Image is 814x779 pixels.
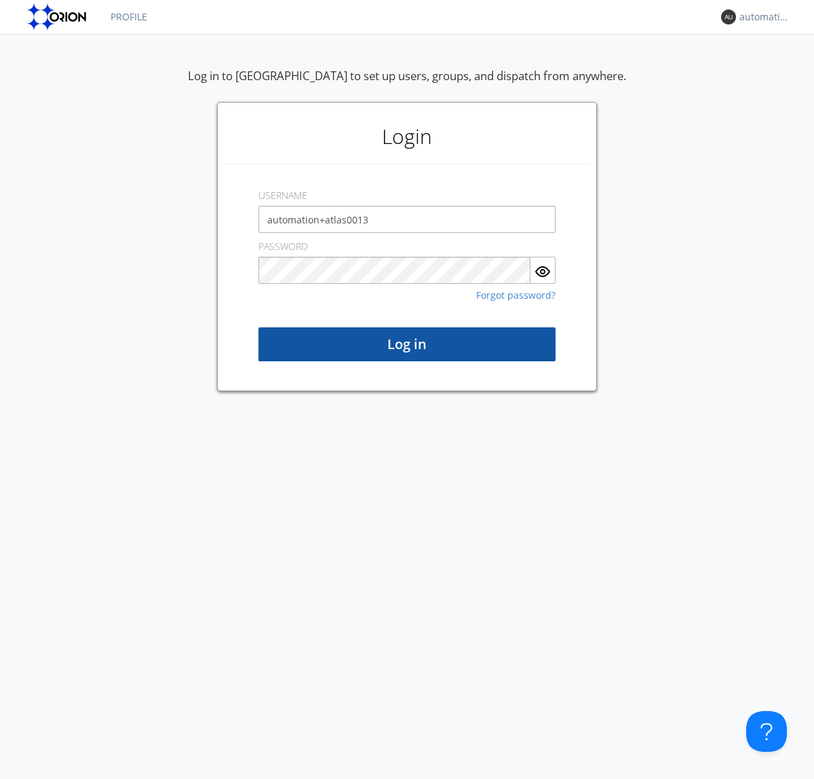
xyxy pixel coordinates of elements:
a: Forgot password? [476,291,556,300]
h1: Login [225,109,589,164]
label: PASSWORD [258,240,308,253]
div: Log in to [GEOGRAPHIC_DATA] to set up users, groups, and dispatch from anywhere. [188,68,626,102]
button: Log in [258,327,556,361]
img: 373638.png [721,10,736,24]
div: automation+atlas0013 [739,10,790,24]
input: Password [258,257,530,284]
iframe: Toggle Customer Support [746,711,787,752]
img: orion-labs-logo.svg [27,3,90,31]
img: eye.svg [535,264,551,280]
label: USERNAME [258,189,307,202]
button: Show Password [530,257,556,284]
